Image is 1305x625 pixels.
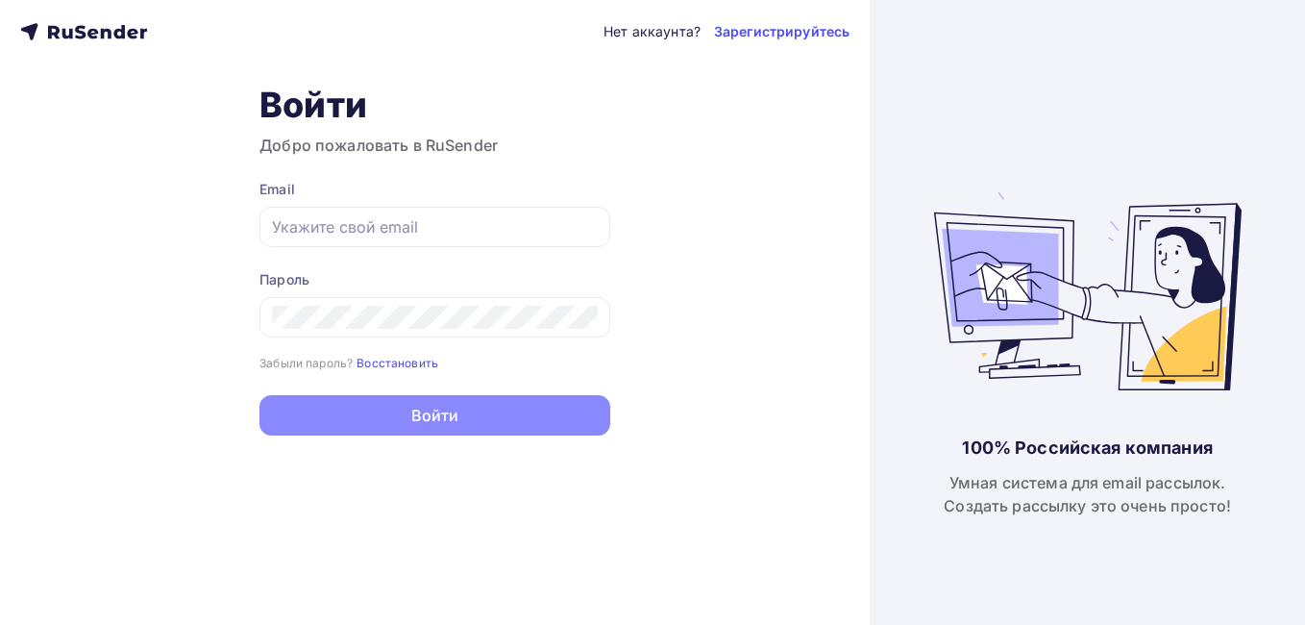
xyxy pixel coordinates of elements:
[259,180,610,199] div: Email
[259,395,610,436] button: Войти
[603,22,701,41] div: Нет аккаунта?
[962,437,1212,460] div: 100% Российская компания
[714,22,849,41] a: Зарегистрируйтесь
[357,354,438,370] a: Восстановить
[259,356,353,370] small: Забыли пароль?
[259,134,610,157] h3: Добро пожаловать в RuSender
[259,270,610,289] div: Пароль
[259,84,610,126] h1: Войти
[272,215,598,238] input: Укажите свой email
[944,471,1231,517] div: Умная система для email рассылок. Создать рассылку это очень просто!
[357,356,438,370] small: Восстановить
